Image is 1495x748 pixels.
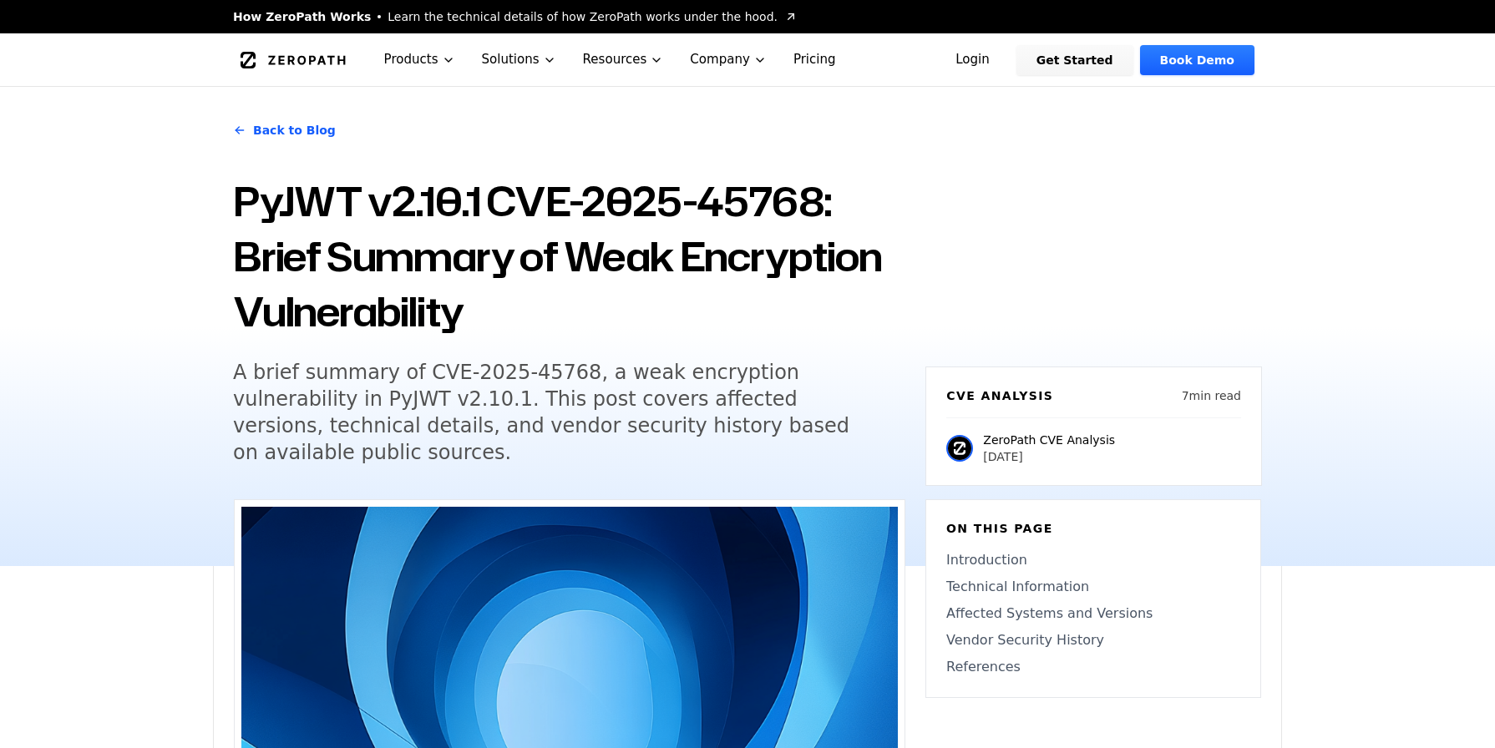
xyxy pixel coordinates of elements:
[946,387,1053,404] h6: CVE Analysis
[1016,45,1133,75] a: Get Started
[946,577,1240,597] a: Technical Information
[935,45,1010,75] a: Login
[570,33,677,86] button: Resources
[1140,45,1254,75] a: Book Demo
[983,448,1115,465] p: [DATE]
[233,359,874,466] h5: A brief summary of CVE-2025-45768, a weak encryption vulnerability in PyJWT v2.10.1. This post co...
[213,33,1282,86] nav: Global
[233,8,371,25] span: How ZeroPath Works
[388,8,778,25] span: Learn the technical details of how ZeroPath works under the hood.
[946,435,973,462] img: ZeroPath CVE Analysis
[469,33,570,86] button: Solutions
[946,604,1240,624] a: Affected Systems and Versions
[233,8,798,25] a: How ZeroPath WorksLearn the technical details of how ZeroPath works under the hood.
[946,550,1240,570] a: Introduction
[1182,387,1241,404] p: 7 min read
[946,630,1240,650] a: Vendor Security History
[233,107,336,154] a: Back to Blog
[946,657,1240,677] a: References
[371,33,469,86] button: Products
[946,520,1240,537] h6: On this page
[233,174,905,339] h1: PyJWT v2.10.1 CVE-2025-45768: Brief Summary of Weak Encryption Vulnerability
[677,33,780,86] button: Company
[983,432,1115,448] p: ZeroPath CVE Analysis
[780,33,849,86] a: Pricing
